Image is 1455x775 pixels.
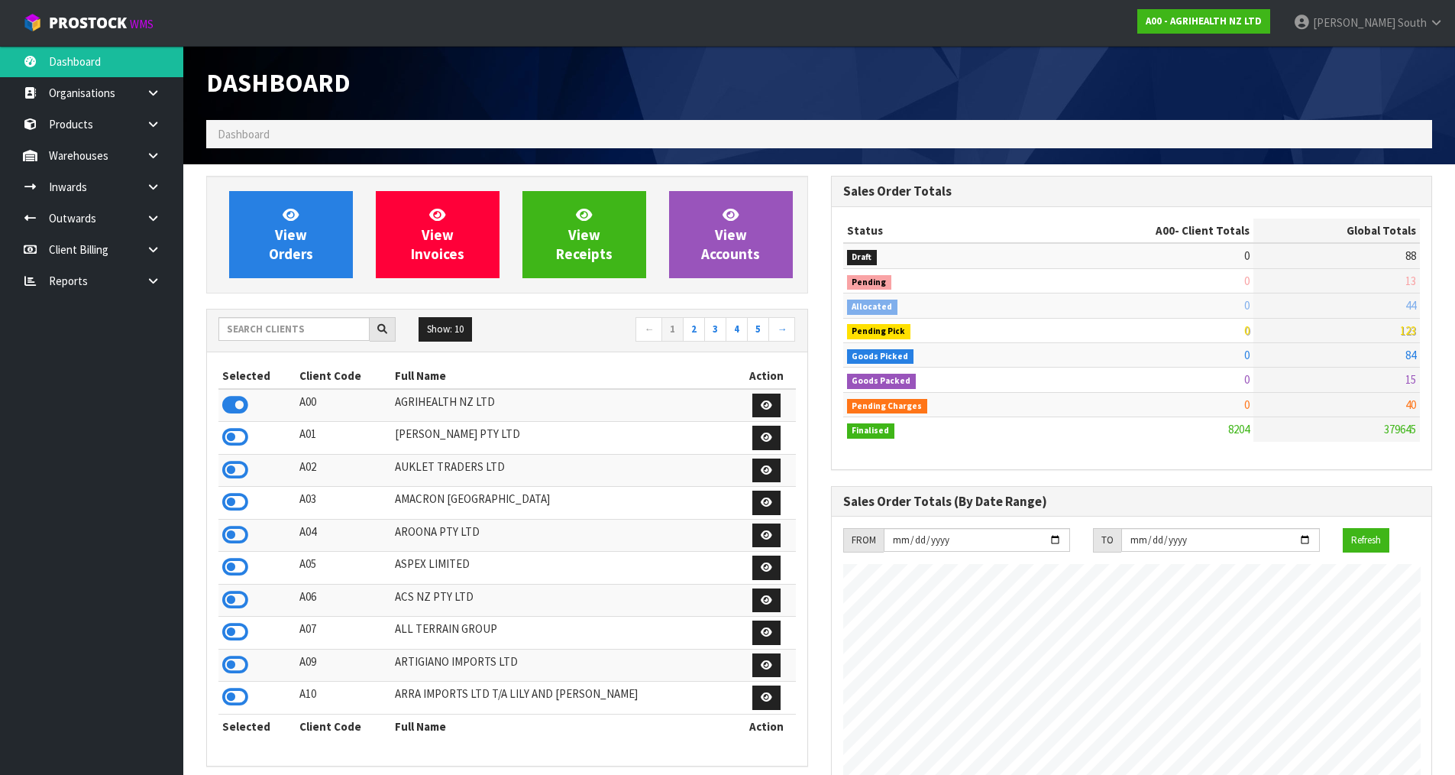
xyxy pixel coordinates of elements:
[1228,422,1250,436] span: 8204
[701,206,760,263] span: View Accounts
[704,317,726,342] a: 3
[23,13,42,32] img: cube-alt.png
[391,454,737,487] td: AUKLET TRADERS LTD
[1137,9,1270,34] a: A00 - AGRIHEALTH NZ LTD
[296,454,392,487] td: A02
[391,584,737,617] td: ACS NZ PTY LTD
[556,206,613,263] span: View Receipts
[296,682,392,715] td: A10
[218,127,270,141] span: Dashboard
[1146,15,1262,28] strong: A00 - AGRIHEALTH NZ LTD
[847,399,928,414] span: Pending Charges
[661,317,684,342] a: 1
[296,487,392,520] td: A03
[847,423,895,439] span: Finalised
[1244,274,1250,288] span: 0
[376,191,500,278] a: ViewInvoices
[683,317,705,342] a: 2
[269,206,313,263] span: View Orders
[1405,248,1416,263] span: 88
[738,714,796,738] th: Action
[847,275,892,290] span: Pending
[843,495,1421,509] h3: Sales Order Totals (By Date Range)
[768,317,795,342] a: →
[519,317,796,344] nav: Page navigation
[847,324,911,339] span: Pending Pick
[1156,223,1175,238] span: A00
[419,317,472,342] button: Show: 10
[635,317,662,342] a: ←
[1405,348,1416,362] span: 84
[218,364,296,388] th: Selected
[1405,298,1416,313] span: 44
[391,649,737,682] td: ARTIGIANO IMPORTS LTD
[391,364,737,388] th: Full Name
[391,519,737,552] td: AROONA PTY LTD
[391,389,737,422] td: AGRIHEALTH NZ LTD
[1033,219,1253,243] th: - Client Totals
[296,552,392,585] td: A05
[296,389,392,422] td: A00
[1405,397,1416,412] span: 40
[522,191,646,278] a: ViewReceipts
[411,206,464,263] span: View Invoices
[847,250,878,265] span: Draft
[296,649,392,682] td: A09
[296,584,392,617] td: A06
[130,17,154,31] small: WMS
[1313,15,1395,30] span: [PERSON_NAME]
[1405,274,1416,288] span: 13
[391,422,737,455] td: [PERSON_NAME] PTY LTD
[296,364,392,388] th: Client Code
[49,13,127,33] span: ProStock
[843,528,884,553] div: FROM
[847,349,914,365] span: Goods Picked
[847,300,898,315] span: Allocated
[1244,298,1250,313] span: 0
[206,66,351,99] span: Dashboard
[1405,372,1416,387] span: 15
[1244,348,1250,362] span: 0
[391,714,737,738] th: Full Name
[1253,219,1420,243] th: Global Totals
[229,191,353,278] a: ViewOrders
[843,219,1034,243] th: Status
[1398,15,1427,30] span: South
[1244,397,1250,412] span: 0
[1244,248,1250,263] span: 0
[1384,422,1416,436] span: 379645
[1244,323,1250,338] span: 0
[296,617,392,650] td: A07
[726,317,748,342] a: 4
[847,374,917,389] span: Goods Packed
[296,519,392,552] td: A04
[218,317,370,341] input: Search clients
[1400,323,1416,338] span: 123
[391,617,737,650] td: ALL TERRAIN GROUP
[391,552,737,585] td: ASPEX LIMITED
[391,682,737,715] td: ARRA IMPORTS LTD T/A LILY AND [PERSON_NAME]
[296,422,392,455] td: A01
[843,184,1421,199] h3: Sales Order Totals
[747,317,769,342] a: 5
[218,714,296,738] th: Selected
[1343,528,1389,553] button: Refresh
[1244,372,1250,387] span: 0
[391,487,737,520] td: AMACRON [GEOGRAPHIC_DATA]
[669,191,793,278] a: ViewAccounts
[296,714,392,738] th: Client Code
[738,364,796,388] th: Action
[1093,528,1121,553] div: TO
